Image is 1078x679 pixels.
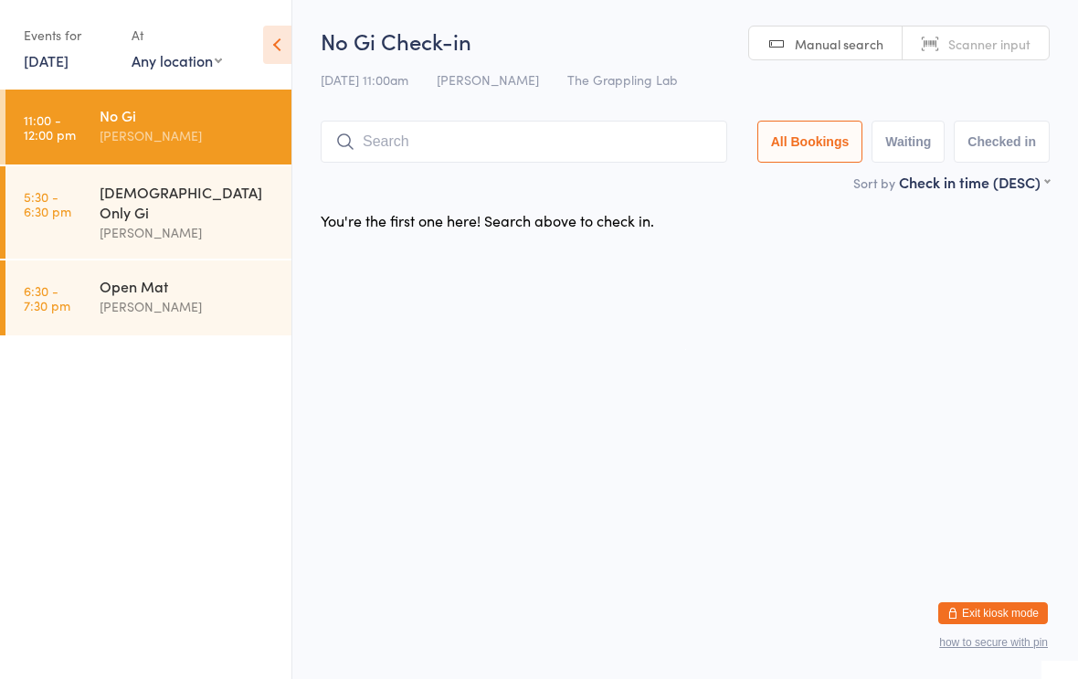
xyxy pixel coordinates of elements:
div: Events for [24,20,113,50]
button: Waiting [872,121,945,163]
button: how to secure with pin [939,636,1048,649]
div: [DEMOGRAPHIC_DATA] Only Gi [100,182,276,222]
div: Any location [132,50,222,70]
div: [PERSON_NAME] [100,222,276,243]
div: Check in time (DESC) [899,172,1050,192]
input: Search [321,121,727,163]
time: 5:30 - 6:30 pm [24,189,71,218]
button: Checked in [954,121,1050,163]
div: [PERSON_NAME] [100,296,276,317]
div: No Gi [100,105,276,125]
a: [DATE] [24,50,69,70]
h2: No Gi Check-in [321,26,1050,56]
span: Manual search [795,35,883,53]
button: Exit kiosk mode [938,602,1048,624]
a: 5:30 -6:30 pm[DEMOGRAPHIC_DATA] Only Gi[PERSON_NAME] [5,166,291,259]
span: The Grappling Lab [567,70,678,89]
button: All Bookings [757,121,863,163]
div: [PERSON_NAME] [100,125,276,146]
time: 6:30 - 7:30 pm [24,283,70,313]
a: 6:30 -7:30 pmOpen Mat[PERSON_NAME] [5,260,291,335]
label: Sort by [853,174,895,192]
div: You're the first one here! Search above to check in. [321,210,654,230]
span: [PERSON_NAME] [437,70,539,89]
time: 11:00 - 12:00 pm [24,112,76,142]
span: Scanner input [948,35,1030,53]
a: 11:00 -12:00 pmNo Gi[PERSON_NAME] [5,90,291,164]
div: Open Mat [100,276,276,296]
div: At [132,20,222,50]
span: [DATE] 11:00am [321,70,408,89]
